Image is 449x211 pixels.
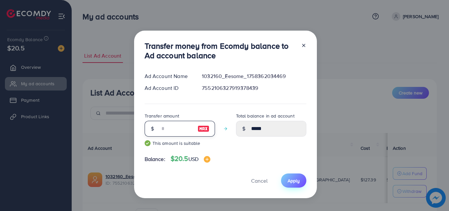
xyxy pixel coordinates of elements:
img: image [198,125,209,133]
div: Ad Account ID [139,84,197,92]
label: Transfer amount [145,113,179,119]
button: Apply [281,173,306,188]
div: 1032160_Eesome_1758362034469 [197,72,311,80]
img: guide [145,140,151,146]
img: image [204,156,210,163]
small: This amount is suitable [145,140,215,146]
h4: $20.5 [171,155,210,163]
span: Balance: [145,155,165,163]
span: Apply [288,177,300,184]
span: USD [188,155,199,163]
div: 7552106327919378439 [197,84,311,92]
span: Cancel [251,177,268,184]
h3: Transfer money from Ecomdy balance to Ad account balance [145,41,296,60]
label: Total balance in ad account [236,113,295,119]
button: Cancel [243,173,276,188]
div: Ad Account Name [139,72,197,80]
